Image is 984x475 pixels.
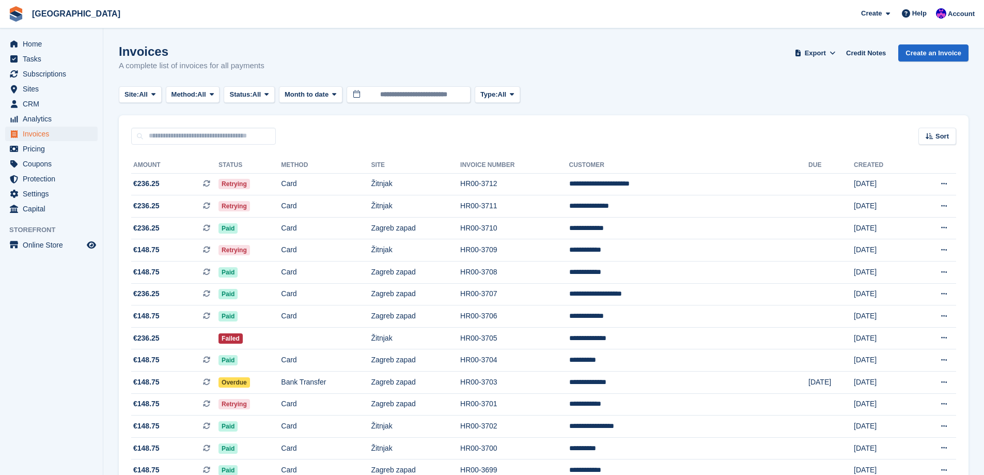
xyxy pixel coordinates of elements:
[133,443,160,454] span: €148.75
[5,127,98,141] a: menu
[460,416,569,438] td: HR00-3702
[133,399,160,409] span: €148.75
[279,86,342,103] button: Month to date
[166,86,220,103] button: Method: All
[948,9,975,19] span: Account
[5,187,98,201] a: menu
[5,52,98,66] a: menu
[371,416,460,438] td: Žitnjak
[371,173,460,195] td: Žitnjak
[854,437,913,459] td: [DATE]
[23,127,85,141] span: Invoices
[229,89,252,100] span: Status:
[371,349,460,372] td: Zagreb zapad
[218,201,250,211] span: Retrying
[197,89,206,100] span: All
[569,157,809,174] th: Customer
[23,202,85,216] span: Capital
[23,82,85,96] span: Sites
[460,157,569,174] th: Invoice Number
[854,327,913,349] td: [DATE]
[498,89,507,100] span: All
[281,239,371,262] td: Card
[218,443,238,454] span: Paid
[460,393,569,416] td: HR00-3701
[28,5,124,22] a: [GEOGRAPHIC_DATA]
[936,8,946,19] img: Ivan Gačić
[371,437,460,459] td: Žitnjak
[133,201,160,211] span: €236.25
[5,238,98,252] a: menu
[281,305,371,328] td: Card
[23,238,85,252] span: Online Store
[133,333,160,344] span: €236.25
[808,157,854,174] th: Due
[5,67,98,81] a: menu
[5,97,98,111] a: menu
[460,262,569,284] td: HR00-3708
[281,262,371,284] td: Card
[23,52,85,66] span: Tasks
[854,305,913,328] td: [DATE]
[371,239,460,262] td: Žitnjak
[854,217,913,239] td: [DATE]
[133,355,160,365] span: €148.75
[371,305,460,328] td: Zagreb zapad
[124,89,139,100] span: Site:
[23,157,85,171] span: Coupons
[480,89,498,100] span: Type:
[371,195,460,218] td: Žitnjak
[460,372,569,394] td: HR00-3703
[218,289,238,299] span: Paid
[281,437,371,459] td: Card
[23,112,85,126] span: Analytics
[8,6,24,22] img: stora-icon-8386f47178a22dfd0bd8f6a31ec36ba5ce8667c1dd55bd0f319d3a0aa187defe.svg
[23,37,85,51] span: Home
[861,8,882,19] span: Create
[912,8,927,19] span: Help
[854,393,913,416] td: [DATE]
[281,393,371,416] td: Card
[854,372,913,394] td: [DATE]
[133,288,160,299] span: €236.25
[854,283,913,305] td: [DATE]
[119,44,264,58] h1: Invoices
[805,48,826,58] span: Export
[218,377,250,388] span: Overdue
[854,239,913,262] td: [DATE]
[371,262,460,284] td: Zagreb zapad
[371,393,460,416] td: Zagreb zapad
[133,377,160,388] span: €148.75
[218,421,238,432] span: Paid
[5,112,98,126] a: menu
[5,172,98,186] a: menu
[460,327,569,349] td: HR00-3705
[139,89,148,100] span: All
[792,44,838,62] button: Export
[23,67,85,81] span: Subscriptions
[218,333,243,344] span: Failed
[281,372,371,394] td: Bank Transfer
[133,244,160,255] span: €148.75
[460,305,569,328] td: HR00-3706
[475,86,520,103] button: Type: All
[854,349,913,372] td: [DATE]
[460,173,569,195] td: HR00-3712
[218,245,250,255] span: Retrying
[253,89,261,100] span: All
[5,37,98,51] a: menu
[131,157,218,174] th: Amount
[371,372,460,394] td: Zagreb zapad
[9,225,103,235] span: Storefront
[842,44,890,62] a: Credit Notes
[119,60,264,72] p: A complete list of invoices for all payments
[133,178,160,189] span: €236.25
[5,157,98,171] a: menu
[5,82,98,96] a: menu
[854,262,913,284] td: [DATE]
[119,86,162,103] button: Site: All
[285,89,329,100] span: Month to date
[218,399,250,409] span: Retrying
[281,349,371,372] td: Card
[23,187,85,201] span: Settings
